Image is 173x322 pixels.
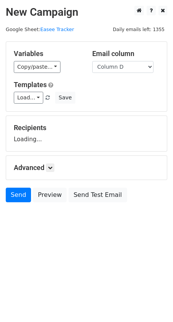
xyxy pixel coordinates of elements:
[6,26,74,32] small: Google Sheet:
[6,188,31,202] a: Send
[14,124,159,144] div: Loading...
[92,50,159,58] h5: Email column
[110,25,167,34] span: Daily emails left: 1355
[40,26,74,32] a: Easee Tracker
[14,50,81,58] h5: Variables
[6,6,167,19] h2: New Campaign
[14,92,43,104] a: Load...
[14,124,159,132] h5: Recipients
[14,61,60,73] a: Copy/paste...
[14,81,47,89] a: Templates
[55,92,75,104] button: Save
[69,188,127,202] a: Send Test Email
[33,188,67,202] a: Preview
[110,26,167,32] a: Daily emails left: 1355
[14,163,159,172] h5: Advanced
